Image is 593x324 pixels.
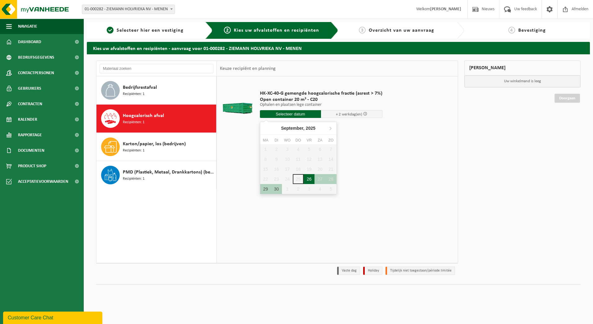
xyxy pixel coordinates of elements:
[508,27,515,34] span: 4
[271,137,282,143] div: di
[96,105,216,133] button: Hoogcalorisch afval Recipiënten: 1
[359,27,366,34] span: 3
[555,94,580,103] a: Doorgaan
[100,64,213,73] input: Materiaal zoeken
[260,110,321,118] input: Selecteer datum
[304,137,314,143] div: vr
[123,119,145,125] span: Recipiënten: 1
[271,184,282,194] div: 30
[18,174,68,189] span: Acceptatievoorwaarden
[282,137,293,143] div: wo
[18,96,42,112] span: Contracten
[96,161,216,189] button: PMD (Plastiek, Metaal, Drankkartons) (bedrijven) Recipiënten: 1
[314,137,325,143] div: za
[465,75,581,87] p: Uw winkelmand is leeg
[96,133,216,161] button: Karton/papier, los (bedrijven) Recipiënten: 1
[260,184,271,194] div: 29
[18,34,41,50] span: Dashboard
[123,140,186,148] span: Karton/papier, los (bedrijven)
[18,127,42,143] span: Rapportage
[18,81,41,96] span: Gebruikers
[260,90,382,97] span: HK-XC-40-G gemengde hoogcalorische fractie (asrest > 7%)
[234,28,319,33] span: Kies uw afvalstoffen en recipiënten
[224,27,231,34] span: 2
[123,169,215,176] span: PMD (Plastiek, Metaal, Drankkartons) (bedrijven)
[386,267,455,275] li: Tijdelijk niet toegestaan/période limitée
[217,61,279,76] div: Keuze recipiënt en planning
[304,184,314,194] div: 3
[260,103,382,107] p: Ophalen en plaatsen lege container
[18,158,46,174] span: Product Shop
[18,143,44,158] span: Documenten
[279,123,318,133] div: September,
[96,76,216,105] button: Bedrijfsrestafval Recipiënten: 1
[518,28,546,33] span: Bevestiging
[82,5,175,14] span: 01-000282 - ZIEMANN HOLVRIEKA NV - MENEN
[304,174,314,184] div: 26
[123,84,157,91] span: Bedrijfsrestafval
[293,184,304,194] div: 2
[18,65,54,81] span: Contactpersonen
[306,126,315,130] i: 2025
[464,61,581,75] div: [PERSON_NAME]
[18,50,54,65] span: Bedrijfsgegevens
[336,112,362,116] span: + 2 werkdag(en)
[430,7,461,11] strong: [PERSON_NAME]
[90,27,200,34] a: 1Selecteer hier een vestiging
[123,112,164,119] span: Hoogcalorisch afval
[260,97,382,103] span: Open container 20 m³ - C20
[107,27,114,34] span: 1
[123,148,145,154] span: Recipiënten: 1
[87,42,590,54] h2: Kies uw afvalstoffen en recipiënten - aanvraag voor 01-000282 - ZIEMANN HOLVRIEKA NV - MENEN
[123,91,145,97] span: Recipiënten: 1
[293,137,304,143] div: do
[3,310,104,324] iframe: chat widget
[18,19,37,34] span: Navigatie
[260,137,271,143] div: ma
[337,267,360,275] li: Vaste dag
[123,176,145,182] span: Recipiënten: 1
[18,112,37,127] span: Kalender
[363,267,382,275] li: Holiday
[369,28,434,33] span: Overzicht van uw aanvraag
[282,184,293,194] div: 1
[117,28,184,33] span: Selecteer hier een vestiging
[325,137,336,143] div: zo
